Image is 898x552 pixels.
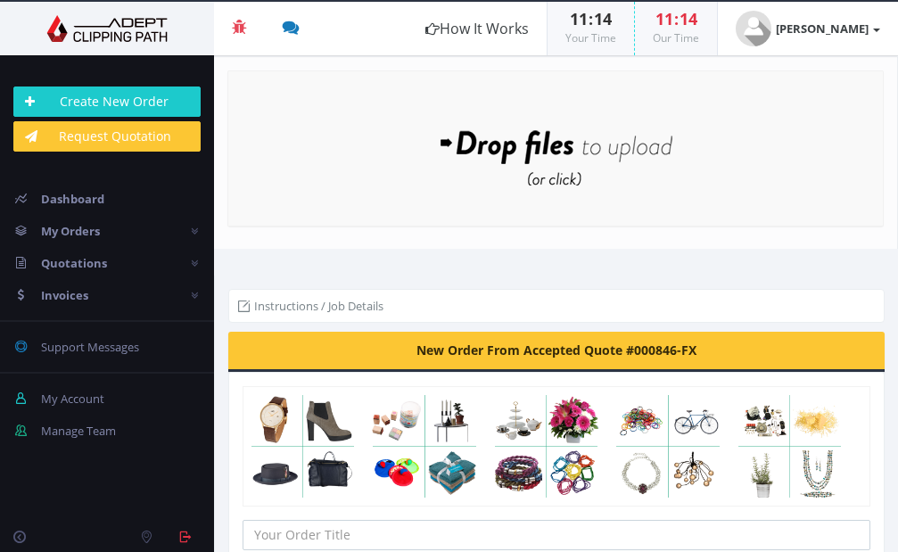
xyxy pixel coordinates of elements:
a: Create New Order [13,87,201,117]
span: Dashboard [41,191,104,207]
span: 14 [680,8,697,29]
img: user_default.jpg [736,11,771,46]
span: Invoices [41,287,88,303]
small: Your Time [565,30,616,45]
span: Quotations [41,255,107,271]
div: New Order From Accepted Quote #000846-FX [228,332,885,372]
span: : [673,8,680,29]
span: 14 [594,8,612,29]
li: Instructions / Job Details [238,297,383,315]
a: [PERSON_NAME] [718,2,898,55]
a: Request Quotation [13,121,201,152]
small: Our Time [653,30,699,45]
img: Adept Graphics [13,15,201,42]
span: : [588,8,594,29]
span: Support Messages [41,339,139,355]
span: 11 [570,8,588,29]
strong: [PERSON_NAME] [776,21,869,37]
span: 11 [655,8,673,29]
span: My Account [41,391,104,407]
a: How It Works [408,2,547,55]
input: Your Order Title [243,520,870,550]
span: My Orders [41,223,100,239]
span: Manage Team [41,423,116,439]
